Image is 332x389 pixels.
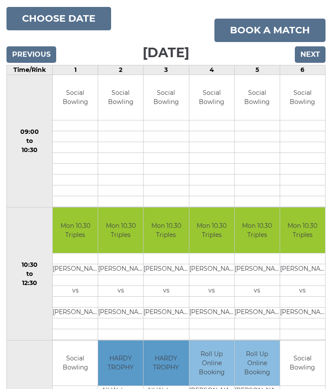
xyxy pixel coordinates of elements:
td: Social Bowling [53,75,98,121]
td: 1 [53,65,98,75]
td: vs [189,286,234,297]
td: [PERSON_NAME] [98,264,143,275]
button: Choose date [6,7,111,31]
td: Roll Up Online Booking [235,341,280,386]
td: Social Bowling [144,75,188,121]
td: Mon 10.30 Triples [53,208,98,253]
td: Social Bowling [98,75,143,121]
td: vs [53,286,98,297]
td: Mon 10.30 Triples [144,208,188,253]
td: Mon 10.30 Triples [280,208,325,253]
td: [PERSON_NAME] SNR [98,308,143,318]
td: 6 [280,65,325,75]
td: vs [144,286,188,297]
td: Mon 10.30 Triples [235,208,280,253]
td: Social Bowling [189,75,234,121]
td: Social Bowling [53,341,98,386]
td: 10:30 to 12:30 [7,208,53,341]
td: 5 [234,65,280,75]
td: HARDY TROPHY [98,341,143,386]
td: 09:00 to 10:30 [7,75,53,208]
td: Roll Up Online Booking [189,341,234,386]
td: [PERSON_NAME] [189,264,234,275]
td: [PERSON_NAME] [53,264,98,275]
td: [PERSON_NAME] [280,264,325,275]
input: Next [295,47,326,63]
td: Social Bowling [280,75,325,121]
input: Previous [6,47,56,63]
td: [PERSON_NAME] [144,264,188,275]
td: 4 [189,65,234,75]
td: [PERSON_NAME] [235,264,280,275]
a: Book a match [214,19,326,42]
td: [PERSON_NAME] [235,308,280,318]
td: vs [98,286,143,297]
td: Social Bowling [235,75,280,121]
td: 3 [144,65,189,75]
td: [PERSON_NAME] [53,308,98,318]
td: vs [280,286,325,297]
td: [PERSON_NAME] [280,308,325,318]
td: vs [235,286,280,297]
td: [PERSON_NAME] [189,308,234,318]
td: HARDY TROPHY [144,341,188,386]
td: 2 [98,65,144,75]
td: Mon 10.30 Triples [189,208,234,253]
td: Mon 10.30 Triples [98,208,143,253]
td: [PERSON_NAME] [144,308,188,318]
td: Time/Rink [7,65,53,75]
td: Social Bowling [280,341,325,386]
